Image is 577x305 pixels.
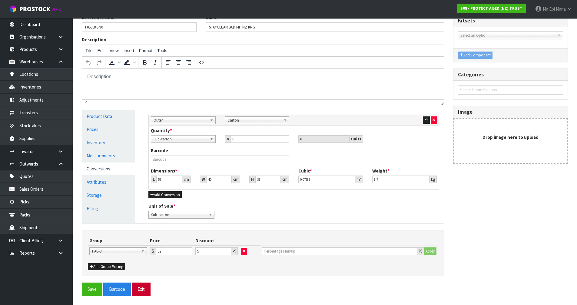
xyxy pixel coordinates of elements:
a: Prices [82,123,135,136]
button: Apply [424,247,436,255]
a: Measurements [82,149,135,162]
a: Inventory [82,136,135,149]
span: ProStock [19,5,50,13]
span: Edit [98,48,105,53]
span: Sub-carton [154,136,207,143]
input: Percentage Markup [262,247,417,255]
label: Unit of Sale [148,203,175,209]
div: cm [281,176,289,183]
input: Barcode [151,156,289,163]
strong: H [251,177,254,182]
strong: Drop image here to upload [482,134,539,140]
div: cm [232,176,240,183]
button: Undo [83,57,94,68]
span: Ma Epi [543,6,555,12]
h3: Image [458,109,563,115]
strong: Units [351,136,361,142]
span: PAB-3 [92,248,139,255]
button: Align right [184,57,194,68]
input: Cubic [298,176,355,183]
strong: W [202,177,205,182]
span: Insert [124,48,134,53]
input: Name [206,22,444,32]
a: Conversions [82,163,135,175]
span: Mana [556,6,566,12]
button: Align left [163,57,173,68]
div: Background color [122,57,137,68]
span: File [86,48,93,53]
label: Barcode [151,147,168,154]
h3: Categories [458,72,563,78]
button: Add Conversion [148,191,182,199]
span: Outer [154,117,207,124]
iframe: Rich Text Area. Press ALT-0 for help. [82,69,444,99]
h3: Kitsets [458,18,563,24]
button: Barcode [103,283,131,296]
input: Price [156,247,192,255]
button: Source code [197,57,207,68]
button: Save [82,283,102,296]
input: e.g. 25% [195,247,231,255]
div: m³ [355,176,363,183]
input: Unit Qty [298,135,350,143]
small: WMS [51,7,61,12]
a: S08 - PROTECT A BED (NZ) TRUST [457,4,526,13]
a: Product Data [82,110,135,122]
button: Italic [150,57,160,68]
strong: S08 - PROTECT A BED (NZ) TRUST [460,6,522,11]
label: Cubic [298,168,312,174]
img: cube-alt.png [9,5,17,13]
button: Exit [132,283,151,296]
input: Child Qty [230,135,290,143]
span: View [110,48,119,53]
span: Sub-carton [151,211,206,219]
a: Attributes [82,176,135,188]
th: Price [148,236,194,246]
input: Width [207,176,231,183]
label: Quantity [151,127,172,134]
span: Select an Option [461,32,555,39]
span: Tools [157,48,167,53]
input: Height [255,176,281,183]
div: cm [182,176,191,183]
input: Weight [372,176,430,183]
input: Length [156,176,182,183]
button: Bold [140,57,150,68]
div: Text color [107,57,122,68]
button: Redo [94,57,104,68]
button: Add Group Pricing [88,263,125,270]
button: Align center [173,57,184,68]
div: kg [429,176,437,183]
div: p [85,100,87,104]
span: Format [139,48,152,53]
div: Resize [439,100,444,105]
span: Carton [227,117,281,124]
strong: L [153,177,155,182]
th: Group [88,236,148,246]
label: Description [82,36,106,43]
a: Storage [82,189,135,201]
label: Dimensions [151,168,177,174]
input: Reference Code [82,22,197,32]
a: Billing [82,202,135,215]
th: Discount [194,236,239,246]
button: Add Component [458,52,492,59]
label: Weight [372,168,390,174]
